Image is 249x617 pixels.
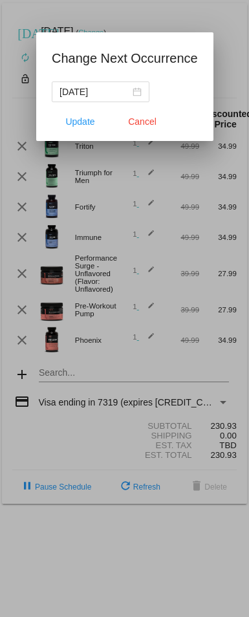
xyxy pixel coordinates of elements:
h1: Change Next Occurrence [52,48,198,69]
span: Update [65,116,94,127]
span: Cancel [128,116,157,127]
button: Update [52,110,109,133]
button: Close dialog [114,110,171,133]
input: Select date [60,85,130,99]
